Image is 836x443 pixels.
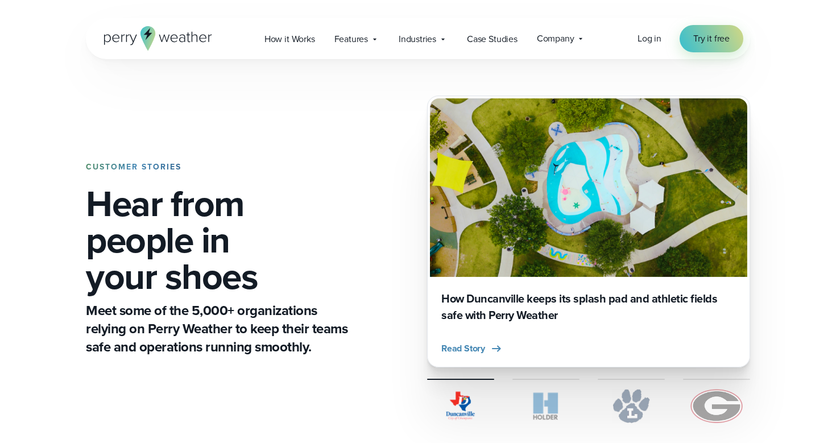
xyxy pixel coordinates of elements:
[693,32,730,45] span: Try it free
[638,32,661,45] span: Log in
[427,96,750,367] a: Duncanville Splash Pad How Duncanville keeps its splash pad and athletic fields safe with Perry W...
[457,27,527,51] a: Case Studies
[441,342,503,355] button: Read Story
[512,389,580,423] img: Holder.svg
[467,32,518,46] span: Case Studies
[399,32,436,46] span: Industries
[430,98,747,277] img: Duncanville Splash Pad
[86,185,352,295] h1: Hear from people in your shoes
[334,32,368,46] span: Features
[427,389,494,423] img: City of Duncanville Logo
[427,96,750,367] div: 1 of 4
[537,32,574,45] span: Company
[680,25,743,52] a: Try it free
[264,32,315,46] span: How it Works
[441,291,736,324] h3: How Duncanville keeps its splash pad and athletic fields safe with Perry Weather
[86,301,352,356] p: Meet some of the 5,000+ organizations relying on Perry Weather to keep their teams safe and opera...
[427,96,750,367] div: slideshow
[86,161,181,173] strong: CUSTOMER STORIES
[255,27,325,51] a: How it Works
[638,32,661,45] a: Log in
[441,342,485,355] span: Read Story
